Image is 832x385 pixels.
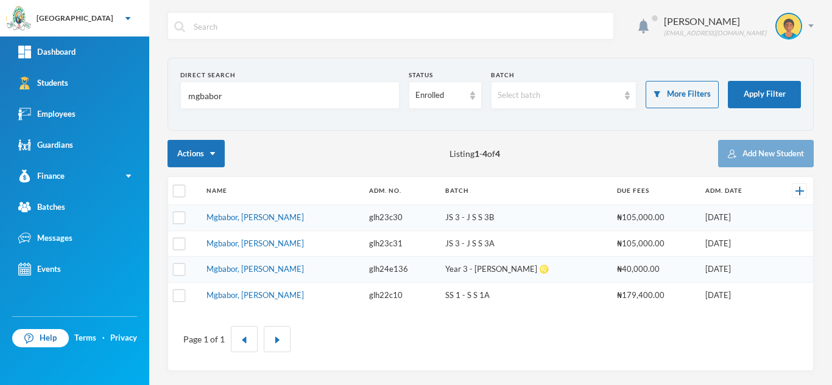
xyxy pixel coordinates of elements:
[439,205,611,231] td: JS 3 - J S S 3B
[728,81,801,108] button: Apply Filter
[18,170,65,182] div: Finance
[18,139,73,151] div: Guardians
[206,290,304,300] a: Mgbabor, [PERSON_NAME]
[180,71,400,80] div: Direct Search
[183,333,225,345] div: Page 1 of 1
[439,231,611,257] td: JS 3 - J S S 3A
[718,140,814,167] button: Add New Student
[37,13,113,24] div: [GEOGRAPHIC_DATA]
[363,231,439,257] td: glh23c31
[102,332,105,344] div: ·
[611,177,699,205] th: Due Fees
[491,71,637,80] div: Batch
[363,205,439,231] td: glh23c30
[409,71,482,80] div: Status
[12,329,69,347] a: Help
[498,89,619,102] div: Select batch
[699,231,772,257] td: [DATE]
[482,148,487,159] b: 4
[200,177,363,205] th: Name
[611,257,699,283] td: ₦40,000.00
[18,46,76,58] div: Dashboard
[174,21,185,32] img: search
[18,232,72,245] div: Messages
[664,14,766,29] div: [PERSON_NAME]
[699,257,772,283] td: [DATE]
[206,212,304,222] a: Mgbabor, [PERSON_NAME]
[74,332,96,344] a: Terms
[363,257,439,283] td: glh24e136
[699,177,772,205] th: Adm. Date
[699,205,772,231] td: [DATE]
[18,201,65,213] div: Batches
[192,13,607,40] input: Search
[611,231,699,257] td: ₦105,000.00
[439,257,611,283] td: Year 3 - [PERSON_NAME] ♌️
[206,238,304,248] a: Mgbabor, [PERSON_NAME]
[18,108,76,120] div: Employees
[699,282,772,308] td: [DATE]
[449,147,500,160] span: Listing - of
[363,177,439,205] th: Adm. No.
[7,7,31,31] img: logo
[167,140,225,167] button: Actions
[439,282,611,308] td: SS 1 - S S 1A
[363,282,439,308] td: glh22c10
[439,177,611,205] th: Batch
[206,264,304,274] a: Mgbabor, [PERSON_NAME]
[18,263,61,276] div: Events
[646,81,719,108] button: More Filters
[110,332,137,344] a: Privacy
[474,148,479,159] b: 1
[18,77,68,89] div: Students
[611,282,699,308] td: ₦179,400.00
[611,205,699,231] td: ₦105,000.00
[795,187,804,195] img: +
[495,148,500,159] b: 4
[187,82,393,109] input: Name, Admin No, Phone number, Email Address
[415,89,464,102] div: Enrolled
[777,14,801,38] img: STUDENT
[664,29,766,38] div: [EMAIL_ADDRESS][DOMAIN_NAME]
